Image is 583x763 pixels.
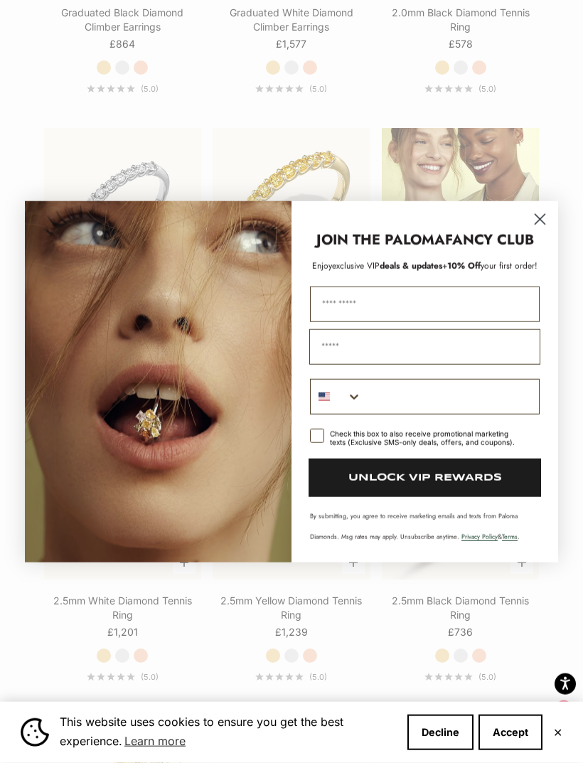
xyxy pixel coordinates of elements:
img: Loading... [25,201,291,562]
span: This website uses cookies to ensure you get the best experience. [60,713,396,752]
a: Learn more [122,730,188,752]
img: United States [319,391,330,402]
img: Cookie banner [21,718,49,747]
span: deals & updates [332,260,442,272]
button: Close dialog [528,207,552,232]
span: 10% Off [447,260,481,272]
div: Check this box to also receive promotional marketing texts (Exclusive SMS-only deals, offers, and... [330,429,523,447]
a: Terms [502,532,518,541]
button: UNLOCK VIP REWARDS [309,459,541,497]
strong: FANCY CLUB [445,230,534,250]
span: Enjoy [312,260,332,272]
button: Close [553,728,562,737]
input: First Name [310,287,540,322]
p: By submitting, you agree to receive marketing emails and texts from Paloma Diamonds. Msg rates ma... [310,511,540,541]
button: Accept [478,715,542,750]
span: & . [461,532,520,541]
button: Search Countries [311,380,362,414]
a: Privacy Policy [461,532,498,541]
strong: JOIN THE PALOMA [316,230,445,250]
input: Email [309,329,540,365]
button: Decline [407,715,474,750]
span: + your first order! [442,260,537,272]
span: exclusive VIP [332,260,380,272]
